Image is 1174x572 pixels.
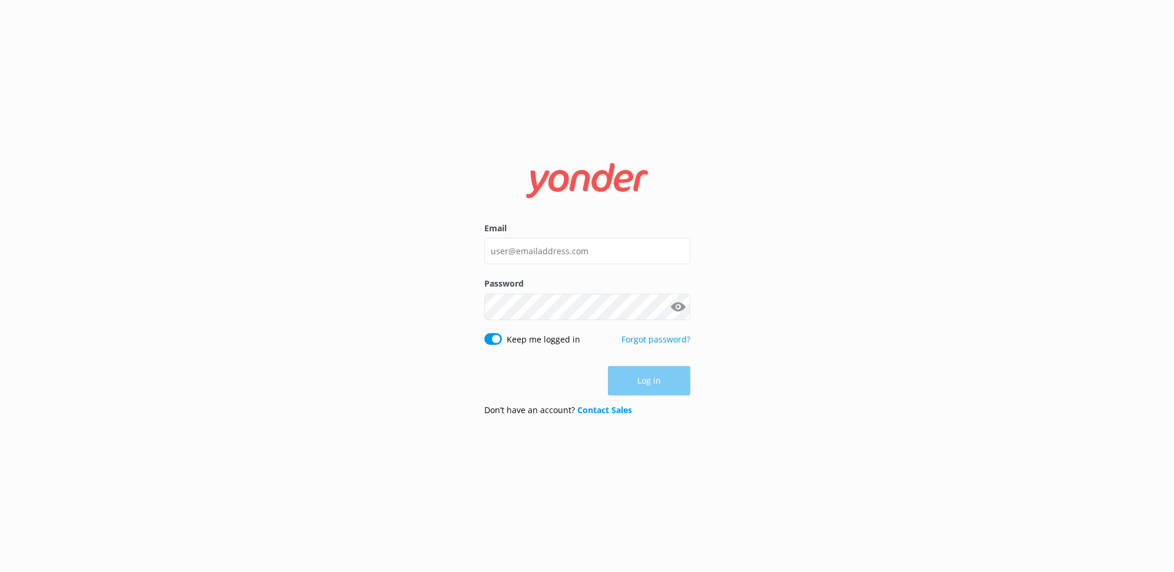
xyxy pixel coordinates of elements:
[621,334,690,345] a: Forgot password?
[667,295,690,318] button: Show password
[484,238,690,264] input: user@emailaddress.com
[577,404,632,415] a: Contact Sales
[484,277,690,290] label: Password
[484,404,632,417] p: Don’t have an account?
[507,333,580,346] label: Keep me logged in
[484,222,690,235] label: Email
